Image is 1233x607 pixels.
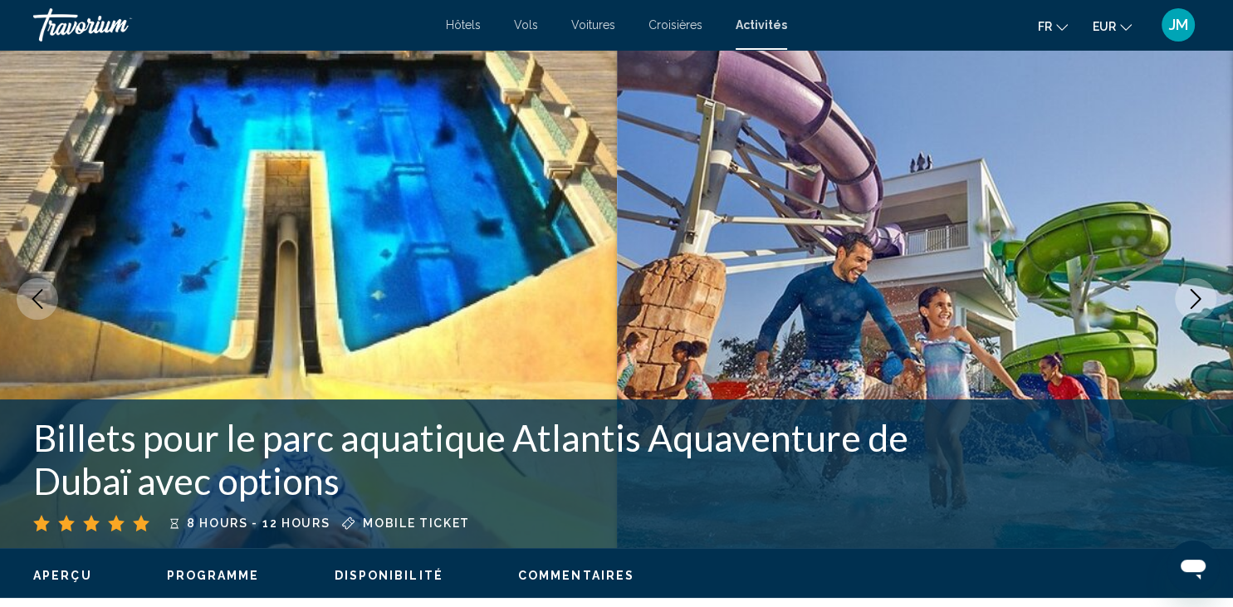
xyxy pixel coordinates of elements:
[17,278,58,320] button: Previous image
[571,18,615,32] a: Voitures
[335,568,443,583] button: Disponibilité
[736,18,787,32] a: Activités
[335,569,443,582] span: Disponibilité
[33,8,429,42] a: Travorium
[167,569,260,582] span: Programme
[1157,7,1200,42] button: User Menu
[446,18,481,32] a: Hôtels
[1038,14,1068,38] button: Change language
[1169,17,1188,33] span: JM
[1093,20,1116,33] span: EUR
[33,568,92,583] button: Aperçu
[167,568,260,583] button: Programme
[518,568,634,583] button: Commentaires
[33,569,92,582] span: Aperçu
[33,416,934,502] h1: Billets pour le parc aquatique Atlantis Aquaventure de Dubaï avec options
[518,569,634,582] span: Commentaires
[363,516,470,530] span: Mobile ticket
[187,516,330,530] span: 8 hours - 12 hours
[1175,278,1216,320] button: Next image
[1038,20,1052,33] span: fr
[1167,541,1220,594] iframe: Bouton de lancement de la fenêtre de messagerie
[514,18,538,32] a: Vols
[1093,14,1132,38] button: Change currency
[648,18,702,32] a: Croisières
